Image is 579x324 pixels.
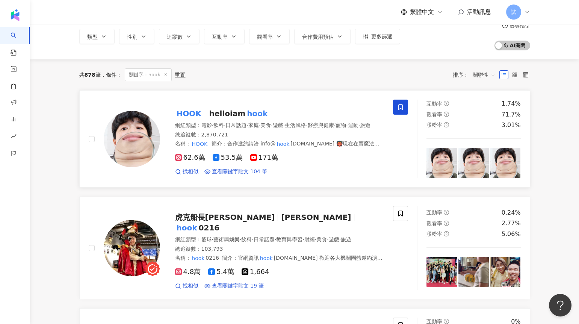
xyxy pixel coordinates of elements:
span: 虎克船長[PERSON_NAME] [175,213,275,222]
span: 運動 [348,122,358,128]
div: 總追蹤數 ： 2,870,721 [175,131,384,139]
span: · [315,236,316,242]
div: 3.01% [502,121,521,129]
span: 教育與學習 [276,236,302,242]
a: search [11,27,26,56]
img: KOL Avatar [104,220,160,276]
a: 查看關鍵字貼文 19 筆 [204,282,264,290]
span: · [252,236,253,242]
span: question-circle [444,210,449,215]
span: 互動率 [426,101,442,107]
button: 互動率 [204,29,245,44]
img: post-image [458,257,489,287]
span: 5.4萬 [208,268,234,276]
span: 日常話題 [225,122,246,128]
span: 名稱 ： [175,255,219,261]
span: 遊戲 [329,236,339,242]
span: 美食 [260,122,271,128]
span: · [240,236,241,242]
span: · [346,122,348,128]
span: 飲料 [241,236,252,242]
mark: hook [276,140,291,148]
span: 查看關鍵字貼文 19 筆 [212,282,264,290]
span: 性別 [127,34,138,40]
div: 排序： [453,69,499,81]
a: KOL Avatar虎克船長[PERSON_NAME][PERSON_NAME]hook0216網紅類型：籃球·藝術與娛樂·飲料·日常話題·教育與學習·財經·美食·遊戲·旅遊總追蹤數：103,7... [79,197,530,299]
div: 1.74% [502,100,521,108]
span: · [224,122,225,128]
span: 關聯性 [473,69,495,81]
span: 財經 [304,236,315,242]
span: rise [11,129,17,146]
div: 網紅類型 ： [175,122,384,129]
span: question-circle [444,122,449,127]
span: 籃球 [201,236,212,242]
span: · [358,122,360,128]
button: 更多篩選 [355,29,400,44]
div: 總追蹤數 ： 103,793 [175,245,384,253]
span: 生活風格 [285,122,306,128]
span: 更多篩選 [371,33,392,39]
span: 查看關鍵字貼文 104 筆 [212,168,268,176]
span: question-circle [444,112,449,117]
span: · [283,122,285,128]
span: 1,664 [242,268,269,276]
span: 繁體中文 [410,8,434,16]
div: 共 筆 [79,72,101,78]
span: · [339,236,341,242]
mark: hook [175,222,199,234]
span: 觀看率 [257,34,273,40]
span: 活動訊息 [467,8,491,15]
span: question-circle [502,23,508,28]
button: 觀看率 [249,29,290,44]
span: 關鍵字：hook [125,68,172,81]
iframe: Help Scout Beacon - Open [549,294,571,316]
div: 網紅類型 ： [175,236,384,244]
span: helloiam [209,109,245,118]
div: 5.06% [502,230,521,238]
button: 合作費用預估 [294,29,351,44]
mark: hook [245,107,269,120]
div: 71.7% [502,111,521,119]
span: · [259,122,260,128]
span: 合作費用預估 [302,34,334,40]
span: 合作邀約請洽 info@ [227,141,276,147]
mark: hook [259,254,274,262]
button: 類型 [79,29,115,44]
img: post-image [490,148,521,178]
span: · [306,122,307,128]
span: · [246,122,248,128]
span: 旅遊 [360,122,370,128]
span: 追蹤數 [167,34,183,40]
div: 2.77% [502,219,521,227]
img: post-image [426,148,457,178]
span: 171萬 [250,154,278,162]
span: 找相似 [183,282,198,290]
span: · [271,122,272,128]
img: post-image [426,257,457,287]
span: 寵物 [336,122,346,128]
span: 名稱 ： [175,141,209,147]
span: · [212,122,213,128]
mark: HOOK [175,107,203,120]
button: 追蹤數 [159,29,200,44]
div: 搜尋指引 [509,23,530,29]
span: 遊戲 [273,122,283,128]
span: [PERSON_NAME] [281,213,351,222]
span: [DOMAIN_NAME] 歡迎各大機關團體邀約演講、表演、主持請洽經紀 0906786822 顏酷 /網紅業配請洽0932990688 [PERSON_NAME] [DATE]台北網紅節TYS... [175,255,382,290]
span: 電影 [201,122,212,128]
span: · [334,122,336,128]
span: question-circle [444,101,449,106]
span: 美食 [316,236,327,242]
div: 0.24% [502,209,521,217]
mark: hook [191,254,206,262]
span: 藝術與娛樂 [213,236,240,242]
img: post-image [490,257,521,287]
span: 旅遊 [341,236,351,242]
span: 家庭 [248,122,259,128]
a: 找相似 [175,168,198,176]
span: 漲粉率 [426,231,442,237]
span: 觀看率 [426,220,442,226]
span: 條件 ： [101,72,122,78]
span: 找相似 [183,168,198,176]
